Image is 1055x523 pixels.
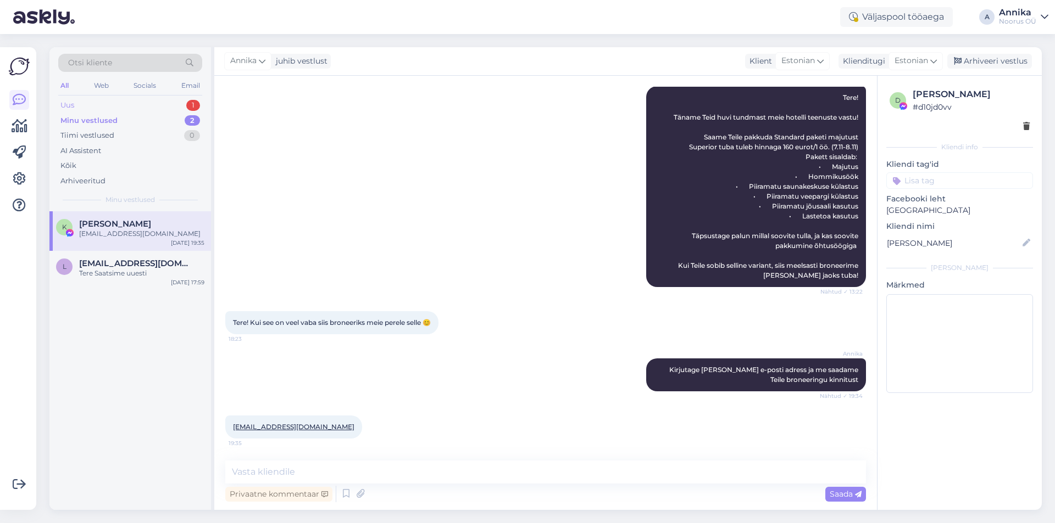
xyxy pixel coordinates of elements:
[171,278,204,286] div: [DATE] 17:59
[886,279,1033,291] p: Märkmed
[999,17,1036,26] div: Noorus OÜ
[60,176,105,187] div: Arhiveeritud
[839,55,885,67] div: Klienditugi
[105,195,155,205] span: Minu vestlused
[887,237,1020,249] input: Lisa nimi
[781,55,815,67] span: Estonian
[184,130,200,141] div: 0
[820,392,863,400] span: Nähtud ✓ 19:34
[229,335,270,343] span: 18:23
[886,221,1033,232] p: Kliendi nimi
[821,350,863,358] span: Annika
[840,7,953,27] div: Väljaspool tööaega
[185,115,200,126] div: 2
[229,439,270,447] span: 19:35
[886,159,1033,170] p: Kliendi tag'id
[674,93,860,279] span: Tere! Täname Teid huvi tundmast meie hotelli teenuste vastu! Saame Teile pakkuda Standard paketi ...
[886,172,1033,189] input: Lisa tag
[895,55,928,67] span: Estonian
[58,78,71,93] div: All
[60,160,76,171] div: Kõik
[271,55,327,67] div: juhib vestlust
[186,100,200,111] div: 1
[79,268,204,278] div: Tere Saatsime uuesti
[79,229,204,239] div: [EMAIL_ADDRESS][DOMAIN_NAME]
[9,56,30,77] img: Askly Logo
[669,365,860,384] span: Kirjutage [PERSON_NAME] e-posti adress ja me saadame Teile broneeringu kinnitust
[225,487,332,502] div: Privaatne kommentaar
[886,205,1033,216] p: [GEOGRAPHIC_DATA]
[886,193,1033,205] p: Facebooki leht
[886,142,1033,152] div: Kliendi info
[820,288,863,296] span: Nähtud ✓ 13:22
[60,100,74,111] div: Uus
[60,115,118,126] div: Minu vestlused
[233,318,431,327] span: Tere! Kui see on veel vaba siis broneeriks meie perele selle 😊
[68,57,112,69] span: Otsi kliente
[131,78,158,93] div: Socials
[79,258,193,268] span: lebenmarek@gmail.com
[92,78,111,93] div: Web
[745,55,772,67] div: Klient
[171,239,204,247] div: [DATE] 19:35
[913,101,1030,113] div: # d10jd0vv
[233,423,354,431] a: [EMAIL_ADDRESS][DOMAIN_NAME]
[886,263,1033,273] div: [PERSON_NAME]
[179,78,202,93] div: Email
[999,8,1036,17] div: Annika
[62,223,67,231] span: K
[999,8,1048,26] a: AnnikaNoorus OÜ
[60,130,114,141] div: Tiimi vestlused
[79,219,151,229] span: Klaarika Lilleorg
[895,96,901,104] span: d
[830,489,862,499] span: Saada
[947,54,1032,69] div: Arhiveeri vestlus
[63,262,66,271] span: l
[60,145,101,156] div: AI Assistent
[913,88,1030,101] div: [PERSON_NAME]
[979,9,995,25] div: A
[230,55,257,67] span: Annika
